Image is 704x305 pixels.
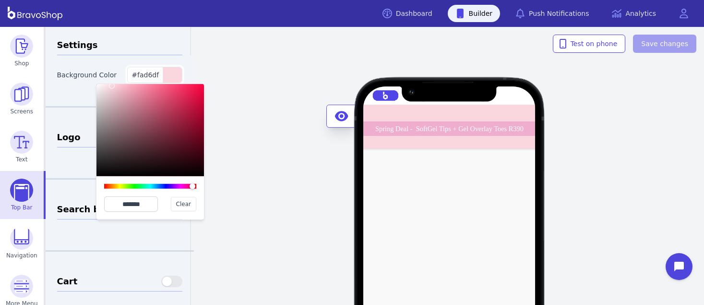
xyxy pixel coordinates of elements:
span: Screens [11,108,34,115]
button: Clear [171,197,196,211]
span: Top Bar [11,204,33,211]
span: Clear [176,200,191,208]
button: Save changes [633,35,696,53]
img: BravoShop [8,7,62,20]
a: Builder [448,5,501,22]
span: Test on phone [561,39,618,49]
button: Test on phone [553,35,626,53]
a: Push Notifications [508,5,597,22]
h3: Search bar [57,203,183,220]
span: Text [16,156,27,163]
a: Analytics [604,5,664,22]
label: Background Color [57,71,117,79]
button: #fad6df [127,67,182,83]
div: Spring Deal - SoftGel Tips + Gel Overlay Toes R390 [375,125,524,132]
span: Shop [14,60,29,67]
a: Dashboard [375,5,440,22]
h3: Settings [57,38,183,55]
h3: Logo [57,131,183,147]
span: #fad6df [131,71,159,79]
span: Save changes [641,39,688,49]
span: Navigation [6,252,37,259]
h3: Cart [57,275,183,292]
